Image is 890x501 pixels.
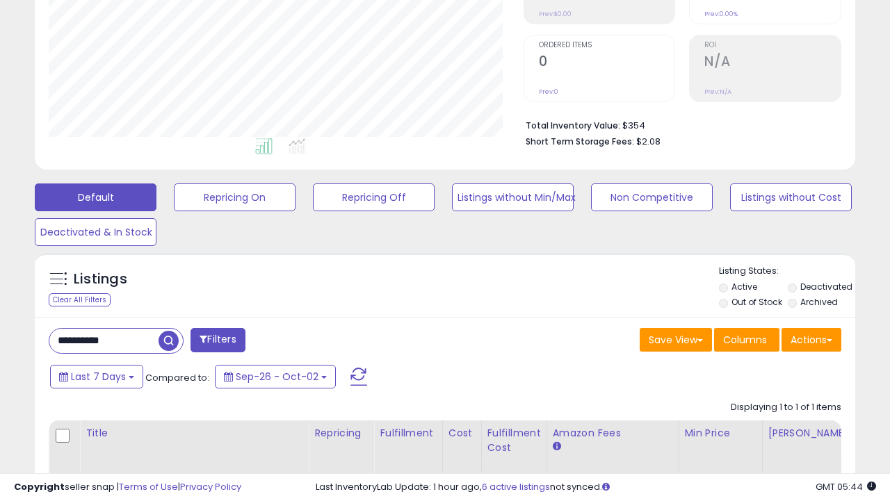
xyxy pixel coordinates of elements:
[86,426,302,441] div: Title
[14,481,241,494] div: seller snap | |
[526,135,634,147] b: Short Term Storage Fees:
[539,88,558,96] small: Prev: 0
[782,328,841,352] button: Actions
[380,426,436,441] div: Fulfillment
[452,183,574,211] button: Listings without Min/Max
[180,480,241,493] a: Privacy Policy
[768,426,851,441] div: [PERSON_NAME]
[74,270,127,289] h5: Listings
[487,426,541,455] div: Fulfillment Cost
[313,183,435,211] button: Repricing Off
[191,328,245,352] button: Filters
[553,441,561,453] small: Amazon Fees.
[316,481,876,494] div: Last InventoryLab Update: 1 hour ago, not synced.
[482,480,550,493] a: 6 active listings
[553,426,673,441] div: Amazon Fees
[14,480,65,493] strong: Copyright
[731,296,782,308] label: Out of Stock
[35,218,156,246] button: Deactivated & In Stock
[314,426,368,441] div: Repricing
[719,265,855,278] p: Listing States:
[591,183,713,211] button: Non Competitive
[800,296,838,308] label: Archived
[174,183,296,211] button: Repricing On
[236,370,318,384] span: Sep-26 - Oct-02
[636,135,661,148] span: $2.08
[800,281,852,293] label: Deactivated
[731,401,841,414] div: Displaying 1 to 1 of 1 items
[35,183,156,211] button: Default
[71,370,126,384] span: Last 7 Days
[526,120,620,131] b: Total Inventory Value:
[49,293,111,306] div: Clear All Filters
[539,42,675,49] span: Ordered Items
[685,426,756,441] div: Min Price
[526,116,832,133] li: $354
[704,54,841,72] h2: N/A
[215,365,336,388] button: Sep-26 - Oct-02
[723,333,767,347] span: Columns
[539,54,675,72] h2: 0
[730,183,852,211] button: Listings without Cost
[640,328,712,352] button: Save View
[816,480,876,493] span: 2025-10-10 05:44 GMT
[145,371,209,384] span: Compared to:
[714,328,779,352] button: Columns
[539,10,572,18] small: Prev: $0.00
[119,480,178,493] a: Terms of Use
[50,365,143,388] button: Last 7 Days
[448,426,476,441] div: Cost
[704,42,841,49] span: ROI
[704,10,738,18] small: Prev: 0.00%
[731,281,757,293] label: Active
[704,88,731,96] small: Prev: N/A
